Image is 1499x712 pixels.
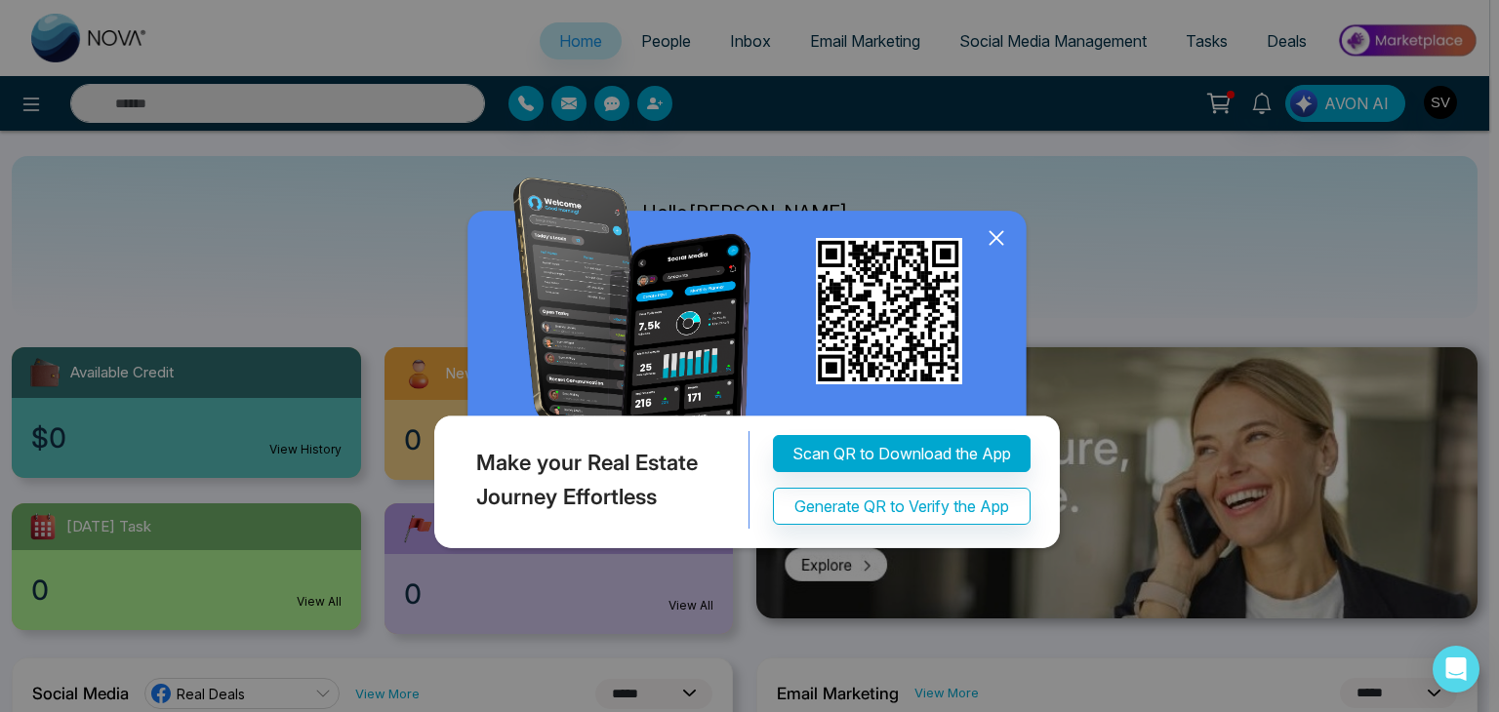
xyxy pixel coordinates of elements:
[773,435,1031,472] button: Scan QR to Download the App
[1433,646,1479,692] div: Open Intercom Messenger
[429,178,1070,557] img: QRModal
[816,238,962,384] img: qr_for_download_app.png
[773,488,1031,525] button: Generate QR to Verify the App
[429,431,749,529] div: Make your Real Estate Journey Effortless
